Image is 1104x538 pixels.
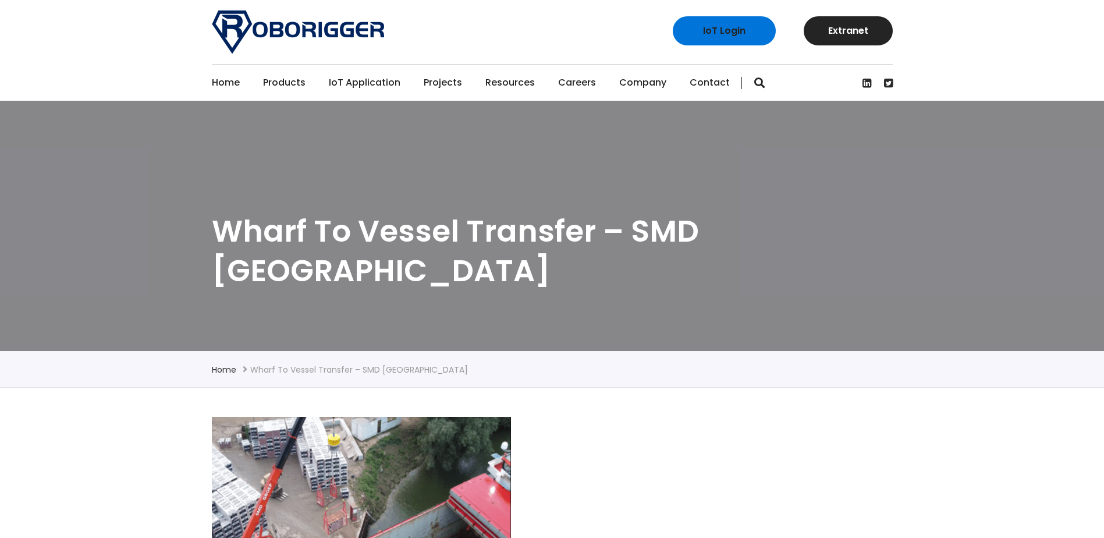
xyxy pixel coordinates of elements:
img: Roborigger [212,10,384,54]
h1: Wharf to Vessel Transfer – SMD [GEOGRAPHIC_DATA] [212,211,893,290]
a: Contact [690,65,730,101]
a: Company [619,65,666,101]
a: Products [263,65,306,101]
a: IoT Application [329,65,400,101]
li: Wharf to Vessel Transfer – SMD [GEOGRAPHIC_DATA] [250,363,468,377]
a: Resources [485,65,535,101]
a: IoT Login [673,16,776,45]
a: Projects [424,65,462,101]
a: Extranet [804,16,893,45]
a: Home [212,65,240,101]
a: Home [212,364,236,376]
a: Careers [558,65,596,101]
